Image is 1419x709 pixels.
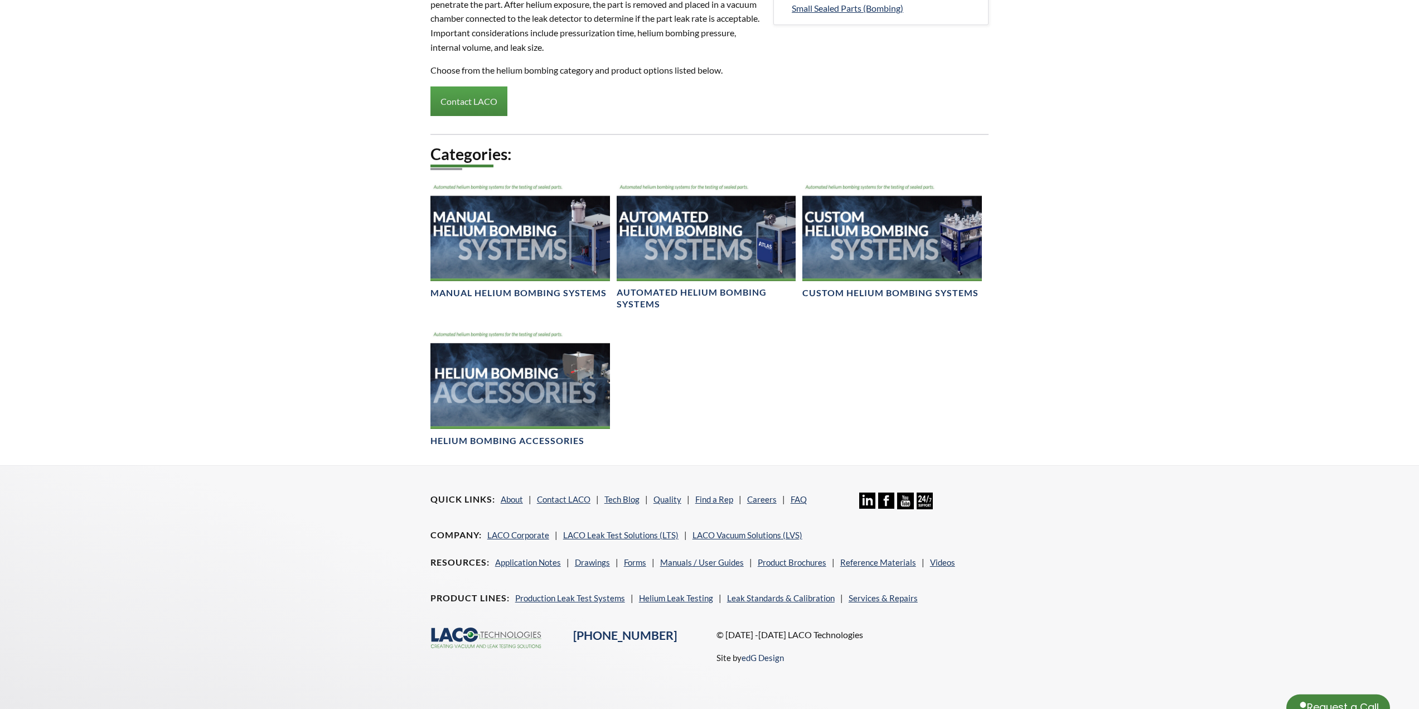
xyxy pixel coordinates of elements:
[742,653,784,663] a: edG Design
[727,593,835,603] a: Leak Standards & Calibration
[501,494,523,504] a: About
[692,530,802,540] a: LACO Vacuum Solutions (LVS)
[430,86,507,117] a: Contact LACO
[617,287,796,310] h4: Automated Helium Bombing Systems
[617,181,796,311] a: Automated Helium Bombing Systems BannerAutomated Helium Bombing Systems
[430,557,490,568] h4: Resources
[716,628,989,642] p: © [DATE] -[DATE] LACO Technologies
[716,651,784,664] p: Site by
[758,557,826,567] a: Product Brochures
[747,494,777,504] a: Careers
[430,144,989,165] h2: Categories:
[802,181,982,300] a: Custom Helium Bombing Chambers BannerCustom Helium Bombing Systems
[575,557,610,567] a: Drawings
[430,328,610,447] a: Helium Bombing Accessories BannerHelium Bombing Accessories
[653,494,681,504] a: Quality
[930,557,955,567] a: Videos
[849,593,918,603] a: Services & Repairs
[802,287,979,299] h4: Custom Helium Bombing Systems
[430,592,510,604] h4: Product Lines
[430,287,607,299] h4: Manual Helium Bombing Systems
[487,530,549,540] a: LACO Corporate
[563,530,679,540] a: LACO Leak Test Solutions (LTS)
[430,494,495,505] h4: Quick Links
[573,628,677,643] a: [PHONE_NUMBER]
[624,557,646,567] a: Forms
[495,557,561,567] a: Application Notes
[537,494,590,504] a: Contact LACO
[430,435,584,447] h4: Helium Bombing Accessories
[639,593,713,603] a: Helium Leak Testing
[840,557,916,567] a: Reference Materials
[515,593,625,603] a: Production Leak Test Systems
[660,557,744,567] a: Manuals / User Guides
[430,529,482,541] h4: Company
[917,501,933,511] a: 24/7 Support
[695,494,733,504] a: Find a Rep
[791,494,807,504] a: FAQ
[430,181,610,300] a: Manual Helium Bombing Systems BannerManual Helium Bombing Systems
[430,63,760,78] p: Choose from the helium bombing category and product options listed below.
[917,493,933,509] img: 24/7 Support Icon
[604,494,640,504] a: Tech Blog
